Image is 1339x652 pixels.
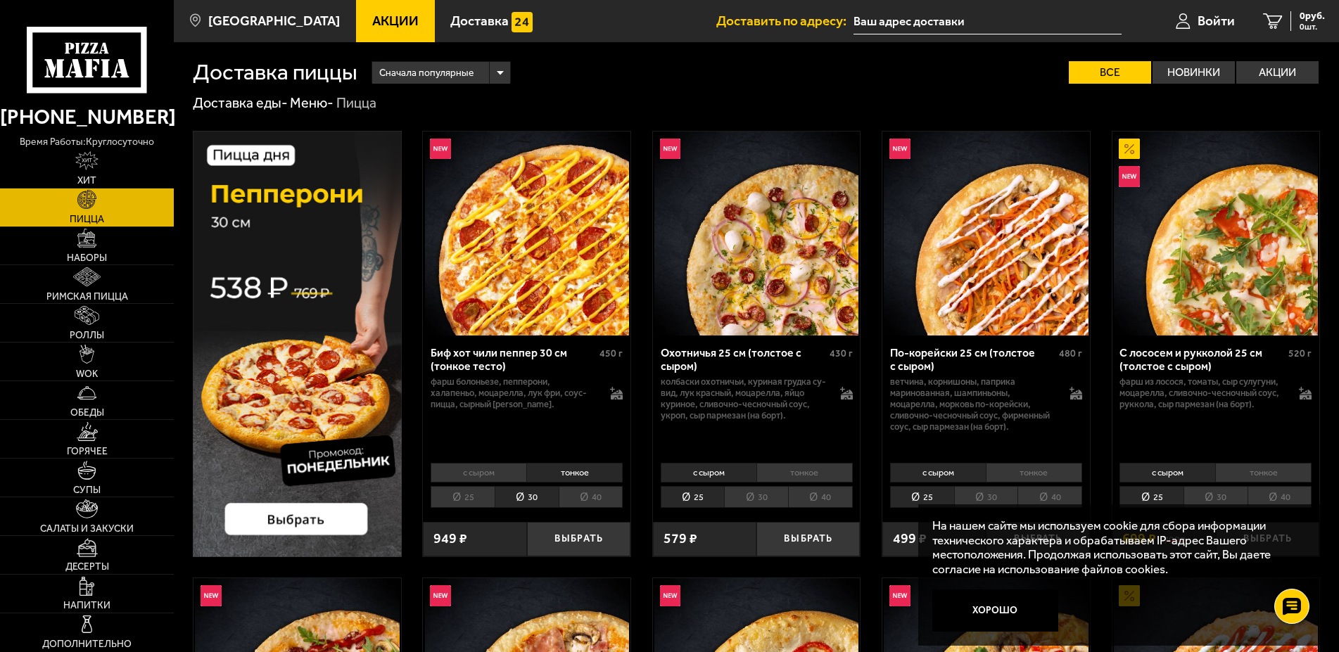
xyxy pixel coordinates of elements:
[1119,486,1183,508] li: 25
[1153,61,1235,84] label: Новинки
[201,585,222,606] img: Новинка
[1119,139,1140,160] img: Акционный
[40,524,134,534] span: Салаты и закуски
[889,139,910,160] img: Новинка
[664,532,697,546] span: 579 ₽
[661,346,826,373] div: Охотничья 25 см (толстое с сыром)
[559,486,623,508] li: 40
[1300,11,1325,21] span: 0 руб.
[70,331,104,340] span: Роллы
[661,463,756,482] li: с сыром
[890,376,1055,432] p: ветчина, корнишоны, паприка маринованная, шампиньоны, моцарелла, морковь по-корейски, сливочно-че...
[46,292,128,302] span: Римская пицца
[495,486,559,508] li: 30
[430,139,451,160] img: Новинка
[67,447,108,456] span: Горячее
[1119,463,1215,482] li: с сыром
[512,12,533,33] img: 15daf4d41897b9f0e9f617042186c801.svg
[986,463,1082,482] li: тонкое
[433,532,467,546] span: 949 ₽
[193,94,288,111] a: Доставка еды-
[526,463,623,482] li: тонкое
[290,94,334,111] a: Меню-
[788,486,853,508] li: 40
[599,347,623,359] span: 450 г
[208,14,340,27] span: [GEOGRAPHIC_DATA]
[890,346,1055,373] div: По-корейски 25 см (толстое с сыром)
[77,176,96,186] span: Хит
[423,132,630,335] a: НовинкаБиф хот чили пеппер 30 см (тонкое тесто)
[431,346,596,373] div: Биф хот чили пеппер 30 см (тонкое тесто)
[756,522,860,556] button: Выбрать
[336,94,376,113] div: Пицца
[1114,132,1318,335] img: С лососем и рукколой 25 см (толстое с сыром)
[372,14,419,27] span: Акции
[653,132,861,335] a: НовинкаОхотничья 25 см (толстое с сыром)
[1183,486,1248,508] li: 30
[1017,486,1082,508] li: 40
[1119,166,1140,187] img: Новинка
[660,585,681,606] img: Новинка
[1059,347,1082,359] span: 480 г
[1119,346,1285,373] div: С лососем и рукколой 25 см (толстое с сыром)
[42,639,132,649] span: Дополнительно
[1300,23,1325,31] span: 0 шт.
[379,60,474,87] span: Сначала популярные
[431,486,495,508] li: 25
[661,376,826,421] p: колбаски охотничьи, куриная грудка су-вид, лук красный, моцарелла, яйцо куриное, сливочно-чесночн...
[67,253,107,263] span: Наборы
[882,132,1090,335] a: НовинкаПо-корейски 25 см (толстое с сыром)
[893,532,927,546] span: 499 ₽
[1198,14,1235,27] span: Войти
[63,601,110,611] span: Напитки
[76,369,98,379] span: WOK
[193,61,357,84] h1: Доставка пиццы
[430,585,451,606] img: Новинка
[890,486,954,508] li: 25
[1119,376,1285,410] p: фарш из лосося, томаты, сыр сулугуни, моцарелла, сливочно-чесночный соус, руккола, сыр пармезан (...
[756,463,853,482] li: тонкое
[716,14,853,27] span: Доставить по адресу:
[65,562,109,572] span: Десерты
[70,408,104,418] span: Обеды
[889,585,910,606] img: Новинка
[932,518,1297,576] p: На нашем сайте мы используем cookie для сбора информации технического характера и обрабатываем IP...
[884,132,1088,335] img: По-корейски 25 см (толстое с сыром)
[724,486,788,508] li: 30
[661,486,725,508] li: 25
[1215,463,1312,482] li: тонкое
[425,132,629,335] img: Биф хот чили пеппер 30 см (тонкое тесто)
[853,8,1122,34] input: Ваш адрес доставки
[431,463,526,482] li: с сыром
[1288,347,1312,359] span: 520 г
[1069,61,1151,84] label: Все
[1236,61,1319,84] label: Акции
[73,485,101,495] span: Супы
[527,522,630,556] button: Выбрать
[1112,132,1320,335] a: АкционныйНовинкаС лососем и рукколой 25 см (толстое с сыром)
[932,589,1058,631] button: Хорошо
[890,463,986,482] li: с сыром
[431,376,596,410] p: фарш болоньезе, пепперони, халапеньо, моцарелла, лук фри, соус-пицца, сырный [PERSON_NAME].
[660,139,681,160] img: Новинка
[70,215,104,224] span: Пицца
[1248,486,1312,508] li: 40
[830,347,853,359] span: 430 г
[954,486,1018,508] li: 30
[450,14,509,27] span: Доставка
[654,132,858,335] img: Охотничья 25 см (толстое с сыром)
